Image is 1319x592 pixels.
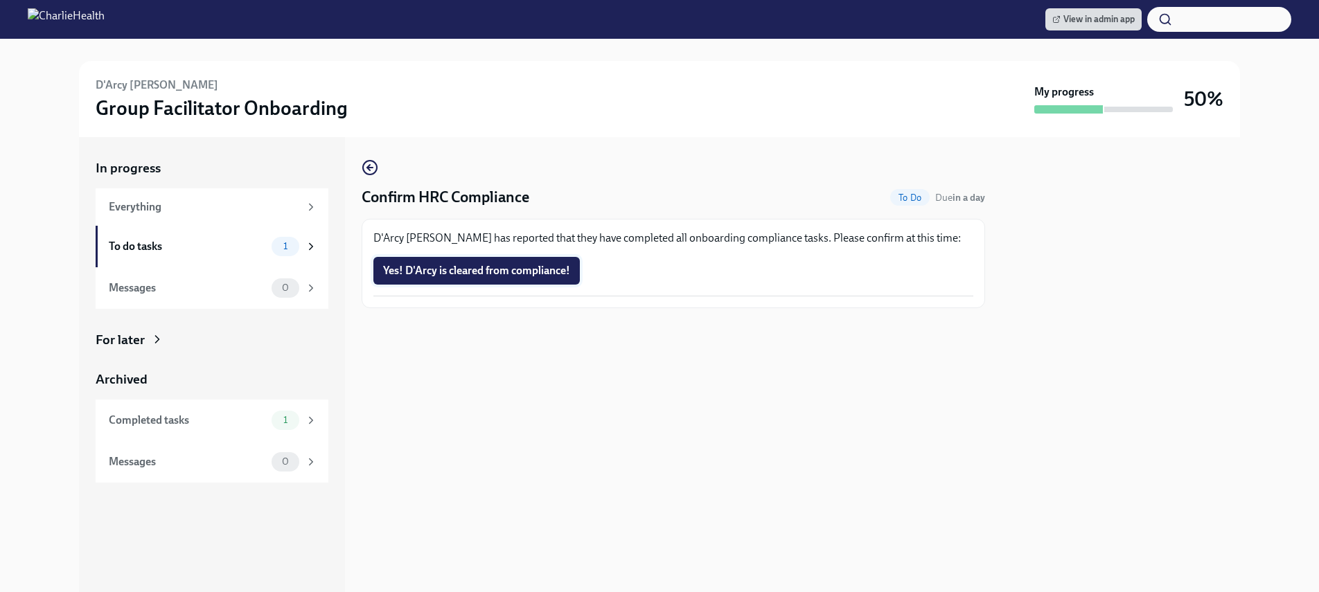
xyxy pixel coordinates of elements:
strong: My progress [1034,84,1094,100]
div: Messages [109,280,266,296]
h6: D'Arcy [PERSON_NAME] [96,78,218,93]
a: Messages0 [96,267,328,309]
a: Archived [96,370,328,388]
a: Everything [96,188,328,226]
div: To do tasks [109,239,266,254]
a: To do tasks1 [96,226,328,267]
span: 0 [274,456,297,467]
span: Due [935,192,985,204]
span: To Do [890,192,930,203]
h4: Confirm HRC Compliance [362,187,529,208]
h3: Group Facilitator Onboarding [96,96,348,120]
div: Everything [109,199,299,215]
button: Yes! D'Arcy is cleared from compliance! [373,257,580,285]
p: D'Arcy [PERSON_NAME] has reported that they have completed all onboarding compliance tasks. Pleas... [373,231,973,246]
img: CharlieHealth [28,8,105,30]
span: View in admin app [1052,12,1135,26]
div: Completed tasks [109,413,266,428]
span: 0 [274,282,297,293]
a: In progress [96,159,328,177]
span: 1 [275,415,296,425]
a: Completed tasks1 [96,400,328,441]
h3: 50% [1184,87,1223,111]
a: View in admin app [1045,8,1142,30]
div: Messages [109,454,266,469]
strong: in a day [953,192,985,204]
span: Yes! D'Arcy is cleared from compliance! [383,264,570,278]
span: September 18th, 2025 11:27 [935,191,985,204]
span: 1 [275,241,296,251]
a: Messages0 [96,441,328,483]
a: For later [96,331,328,349]
div: For later [96,331,145,349]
